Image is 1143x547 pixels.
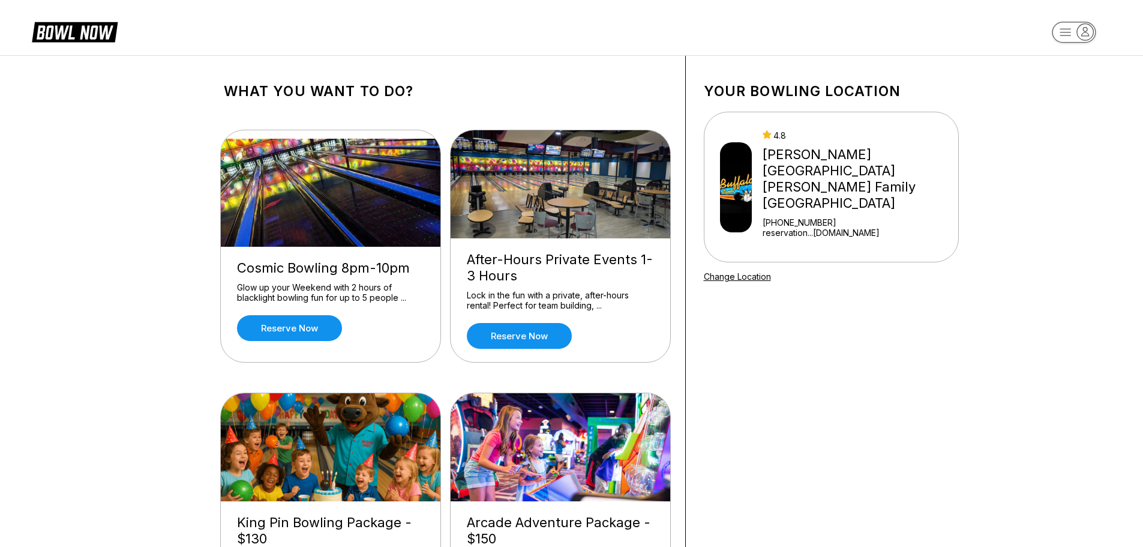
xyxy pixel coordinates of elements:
div: Glow up your Weekend with 2 hours of blacklight bowling fun for up to 5 people ... [237,282,424,303]
div: Lock in the fun with a private, after-hours rental! Perfect for team building, ... [467,290,654,311]
h1: Your bowling location [704,83,959,100]
a: reservation...[DOMAIN_NAME] [763,228,953,238]
a: Change Location [704,271,771,282]
h1: What you want to do? [224,83,667,100]
div: [PERSON_NAME][GEOGRAPHIC_DATA] [PERSON_NAME] Family [GEOGRAPHIC_DATA] [763,147,953,211]
div: King Pin Bowling Package - $130 [237,515,424,547]
div: [PHONE_NUMBER] [763,217,953,228]
a: Reserve now [467,323,572,349]
img: King Pin Bowling Package - $130 [221,393,442,501]
div: After-Hours Private Events 1-3 Hours [467,252,654,284]
img: Cosmic Bowling 8pm-10pm [221,139,442,247]
div: 4.8 [763,130,953,141]
a: Reserve now [237,315,342,341]
div: Arcade Adventure Package - $150 [467,515,654,547]
img: After-Hours Private Events 1-3 Hours [451,130,671,238]
img: Buffaloe Lanes Mebane Family Bowling Center [720,142,752,232]
div: Cosmic Bowling 8pm-10pm [237,260,424,276]
img: Arcade Adventure Package - $150 [451,393,671,501]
